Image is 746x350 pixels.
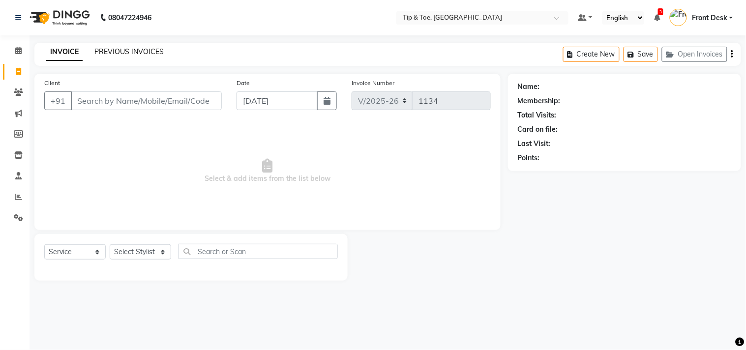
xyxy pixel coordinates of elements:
[518,139,551,149] div: Last Visit:
[662,47,727,62] button: Open Invoices
[518,82,540,92] div: Name:
[108,4,151,31] b: 08047224946
[518,124,558,135] div: Card on file:
[46,43,83,61] a: INVOICE
[563,47,620,62] button: Create New
[25,4,92,31] img: logo
[670,9,687,26] img: Front Desk
[352,79,394,87] label: Invoice Number
[237,79,250,87] label: Date
[518,153,540,163] div: Points:
[179,244,338,259] input: Search or Scan
[658,8,663,15] span: 3
[44,91,72,110] button: +91
[44,79,60,87] label: Client
[654,13,660,22] a: 3
[518,96,561,106] div: Membership:
[94,47,164,56] a: PREVIOUS INVOICES
[624,47,658,62] button: Save
[44,122,491,220] span: Select & add items from the list below
[692,13,727,23] span: Front Desk
[71,91,222,110] input: Search by Name/Mobile/Email/Code
[518,110,557,120] div: Total Visits:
